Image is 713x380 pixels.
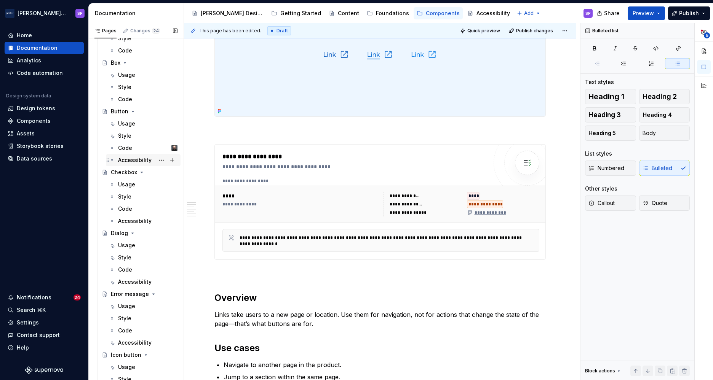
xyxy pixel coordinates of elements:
button: Publish [668,6,710,20]
a: Components [5,115,84,127]
button: Callout [585,196,636,211]
a: Code automation [5,67,84,79]
a: Supernova Logo [25,366,63,374]
div: SP [77,10,83,16]
a: Getting Started [268,7,324,19]
div: Code automation [17,69,63,77]
div: Home [17,32,32,39]
button: Search ⌘K [5,304,84,316]
div: Code [118,205,132,213]
p: Links take users to a new page or location. Use them for navigation, not for actions that change ... [214,310,546,328]
div: Notifications [17,294,51,301]
a: Accessibility [106,154,181,166]
div: Code [118,144,132,152]
div: Box [111,59,120,67]
span: Heading 4 [643,111,672,119]
a: Style [106,32,181,45]
div: Style [118,254,131,261]
div: Pages [94,28,117,34]
a: Code [106,203,181,215]
a: Design tokens [5,102,84,114]
span: Preview [633,10,654,17]
span: Quote [643,199,667,207]
a: Checkbox [99,166,181,178]
span: Quick preview [467,28,500,34]
div: Icon button [111,351,141,359]
div: Page tree [189,6,513,21]
span: 5 [704,32,710,38]
button: Publish changes [507,25,556,36]
img: f0306bc8-3074-41fb-b11c-7d2e8671d5eb.png [5,9,14,18]
div: Accessibility [118,278,152,286]
div: Dialog [111,229,128,237]
div: Foundations [376,10,409,17]
div: Code [118,327,132,334]
a: Code [106,45,181,57]
span: Heading 2 [643,93,677,100]
button: Preview [628,6,665,20]
button: Add [515,8,543,19]
span: Heading 1 [588,93,624,100]
span: Callout [588,199,615,207]
div: Usage [118,120,135,127]
a: Content [326,7,362,19]
div: Help [17,344,29,351]
a: Foundations [364,7,412,19]
span: Publish [679,10,699,17]
a: Documentation [5,42,84,54]
a: Accessibility [106,215,181,227]
div: Style [118,132,131,140]
button: Heading 5 [585,126,636,141]
a: Dialog [99,227,181,239]
a: Usage [106,118,181,130]
p: Navigate to another page in the product. [224,360,546,369]
div: Usage [118,302,135,310]
a: Accessibility [106,276,181,288]
button: Heading 2 [639,89,690,104]
div: Style [118,35,131,42]
div: Error message [111,290,149,298]
span: Heading 5 [588,129,616,137]
a: Usage [106,69,181,81]
div: Components [426,10,460,17]
div: Documentation [95,10,181,17]
div: Style [118,193,131,200]
a: Home [5,29,84,41]
div: Components [17,117,51,125]
div: Search ⌘K [17,306,46,314]
h2: Overview [214,292,546,304]
div: Usage [118,181,135,188]
a: Data sources [5,153,84,165]
div: Assets [17,130,35,137]
div: Changes [130,28,160,34]
a: Code [106,264,181,276]
a: Usage [106,239,181,251]
span: This page has been edited. [199,28,261,34]
span: Body [643,129,656,137]
button: Help [5,342,84,354]
a: Usage [106,178,181,191]
a: Settings [5,316,84,329]
div: Documentation [17,44,58,52]
button: Quick preview [458,25,504,36]
span: Numbered [588,164,624,172]
div: Code [118,266,132,273]
a: Components [414,7,463,19]
div: Storybook stories [17,142,64,150]
div: Code [118,95,132,103]
div: Style [118,315,131,322]
a: Usage [106,361,181,373]
div: Code [118,47,132,54]
div: [PERSON_NAME] Airlines [18,10,66,17]
button: Heading 4 [639,107,690,122]
a: Code [106,93,181,105]
span: 24 [152,28,160,34]
div: Design system data [6,93,51,99]
h2: Use cases [214,342,546,354]
div: Design tokens [17,105,55,112]
button: Notifications24 [5,291,84,304]
div: Usage [118,363,135,371]
div: Contact support [17,331,60,339]
div: [PERSON_NAME] Design [201,10,264,17]
button: Contact support [5,329,84,341]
